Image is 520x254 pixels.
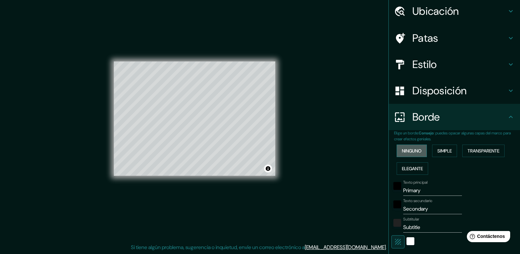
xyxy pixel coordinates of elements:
[389,78,520,104] div: Disposición
[397,145,427,157] button: Ninguno
[389,25,520,51] div: Patas
[393,200,401,208] button: negro
[462,228,513,247] iframe: Lanzador de widgets de ayuda
[419,130,434,136] font: Consejo
[412,31,438,45] font: Patas
[412,110,440,124] font: Borde
[393,219,401,227] button: color-222222
[403,180,427,185] font: Texto principal
[402,148,422,154] font: Ninguno
[432,145,457,157] button: Simple
[388,243,389,251] font: .
[412,58,437,71] font: Estilo
[406,237,414,245] button: blanco
[468,148,499,154] font: Transparente
[389,51,520,78] div: Estilo
[402,166,423,172] font: Elegante
[394,130,419,136] font: Elige un borde.
[397,162,428,175] button: Elegante
[412,84,467,98] font: Disposición
[403,217,419,222] font: Subtitular
[305,244,386,251] a: [EMAIL_ADDRESS][DOMAIN_NAME]
[131,244,305,251] font: Si tiene algún problema, sugerencia o inquietud, envíe un correo electrónico a
[403,198,432,203] font: Texto secundario
[389,104,520,130] div: Borde
[394,130,511,142] font: : puedes opacar algunas capas del marco para crear efectos geniales.
[437,148,452,154] font: Simple
[264,165,272,173] button: Activar o desactivar atribución
[387,243,388,251] font: .
[462,145,505,157] button: Transparente
[393,182,401,190] button: negro
[412,4,459,18] font: Ubicación
[386,244,387,251] font: .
